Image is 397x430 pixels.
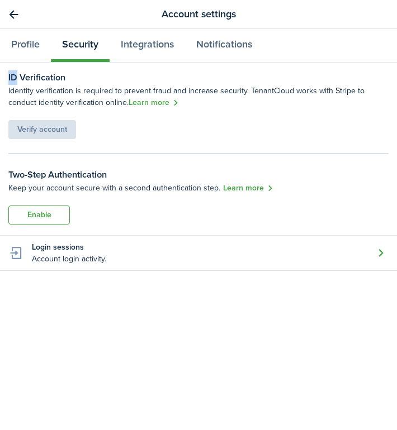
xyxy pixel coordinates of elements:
p: Keep your account secure with a second authentication step. [8,182,220,194]
a: Go back [4,5,23,24]
h3: Two-Step Authentication [8,168,107,182]
a: Notifications [185,29,263,62]
account-settings-item-label: Login sessions [32,241,84,253]
button: Enable [8,206,70,224]
a: Learn more [223,182,273,195]
account-settings-item-description: Account login activity. [32,253,106,265]
a: Learn more [129,97,179,109]
span: Identity verification is required to prevent fraud and increase security. TenantCloud works with ... [8,85,365,108]
panel-main-title: Account settings [162,7,236,22]
h3: ID Verification [8,71,65,85]
a: Integrations [110,29,185,62]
